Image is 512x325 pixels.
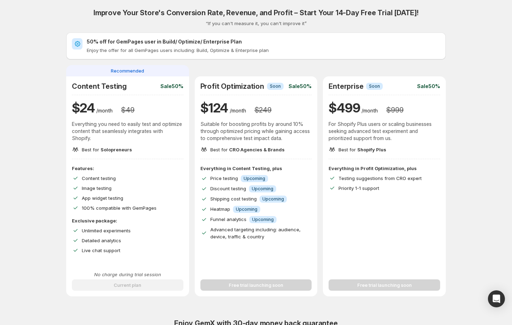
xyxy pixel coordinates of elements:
[210,146,285,153] p: Best for
[200,99,228,116] h1: $ 124
[339,146,386,153] p: Best for
[329,121,440,142] p: For Shopify Plus users or scaling businesses seeking advanced test experiment and prioritized sup...
[339,175,422,181] span: Testing suggestions from CRO expert
[72,271,183,278] p: No charge during trial session
[160,83,183,90] p: Sale 50%
[339,185,379,191] span: Priority 1-1 support
[386,106,403,114] h3: $ 999
[200,82,264,91] h2: Profit Optimization
[82,175,116,181] span: Content testing
[82,185,112,191] span: Image testing
[369,83,380,89] span: Soon
[72,99,95,116] h1: $ 24
[329,99,360,116] h1: $ 499
[230,107,246,114] p: /month
[87,38,440,45] h2: 50% off for GemPages user in Build/ Optimize/ Enterprise Plan
[357,147,386,152] span: Shopify Plus
[82,238,121,243] span: Detailed analytics
[72,121,183,142] p: Everything you need to easily test and optimize content that seamlessly integrates with Shopify.
[244,176,265,181] span: Upcoming
[210,216,246,222] span: Funnel analytics
[270,83,281,89] span: Soon
[206,20,307,27] p: “If you can't measure it, you can't improve it”
[96,107,113,114] p: /month
[210,175,238,181] span: Price testing
[255,106,272,114] h3: $ 249
[93,8,419,17] h2: Improve Your Store's Conversion Rate, Revenue, and Profit – Start Your 14-Day Free Trial [DATE]!
[82,228,131,233] span: Unlimited experiments
[210,196,257,202] span: Shipping cost testing
[362,107,378,114] p: /month
[121,106,134,114] h3: $ 49
[329,82,363,91] h2: Enterprise
[417,83,440,90] p: Sale 50%
[72,165,183,172] p: Features:
[236,207,257,212] span: Upcoming
[210,227,301,239] span: Advanced targeting including: audience, device, traffic & country
[101,147,132,152] span: Solopreneurs
[210,206,230,212] span: Heatmap
[82,248,120,253] span: Live chat support
[72,217,183,224] p: Exclusive package:
[82,195,123,201] span: App widget testing
[200,165,312,172] p: Everything in Content Testing, plus
[252,186,273,192] span: Upcoming
[111,67,144,74] span: Recommended
[329,165,440,172] p: Everything in Profit Optimization, plus
[72,82,127,91] h2: Content Testing
[82,146,132,153] p: Best for
[229,147,285,152] span: CRO Agencies & Brands
[82,205,157,211] span: 100% compatible with GemPages
[200,121,312,142] p: Suitable for boosting profits by around 10% through optimized pricing while gaining access to com...
[262,196,284,202] span: Upcoming
[488,290,505,307] div: Open Intercom Messenger
[289,83,312,90] p: Sale 50%
[252,217,274,222] span: Upcoming
[210,186,246,191] span: Discount testing
[87,47,440,54] p: Enjoy the offer for all GemPages users including: Build, Optimize & Enterprise plan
